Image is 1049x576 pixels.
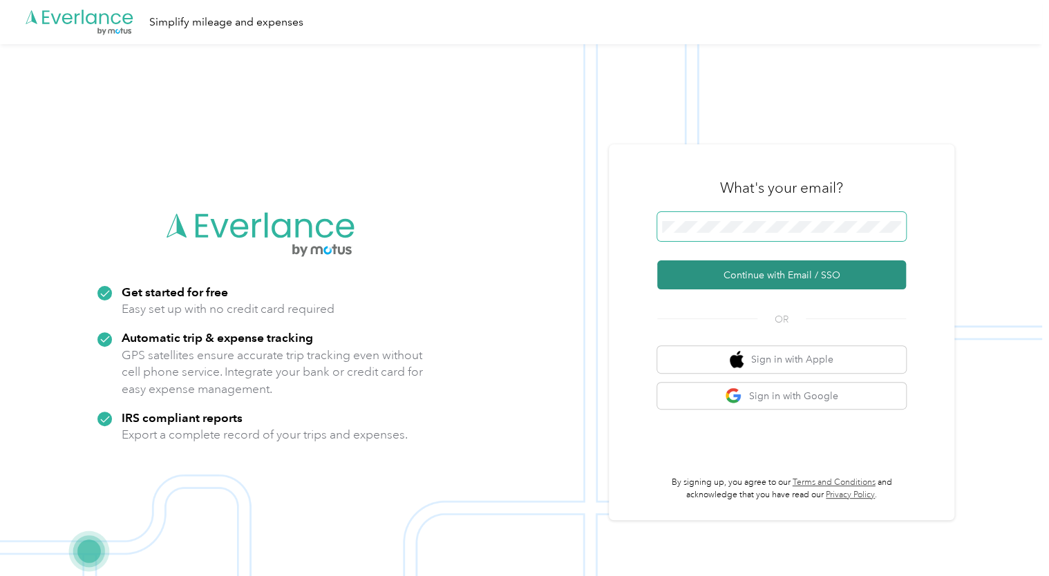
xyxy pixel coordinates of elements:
span: OR [757,312,806,327]
button: google logoSign in with Google [657,383,906,410]
button: apple logoSign in with Apple [657,346,906,373]
a: Privacy Policy [826,490,875,500]
button: Continue with Email / SSO [657,260,906,289]
strong: IRS compliant reports [122,410,243,425]
p: GPS satellites ensure accurate trip tracking even without cell phone service. Integrate your bank... [122,347,424,398]
strong: Get started for free [122,285,228,299]
p: Easy set up with no credit card required [122,300,334,318]
h3: What's your email? [720,178,843,198]
a: Terms and Conditions [793,477,876,488]
p: By signing up, you agree to our and acknowledge that you have read our . [657,477,906,501]
div: Simplify mileage and expenses [149,14,303,31]
strong: Automatic trip & expense tracking [122,330,313,345]
p: Export a complete record of your trips and expenses. [122,426,408,443]
img: apple logo [730,351,744,368]
keeper-lock: Open Keeper Popup [882,218,899,235]
img: google logo [725,387,742,405]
